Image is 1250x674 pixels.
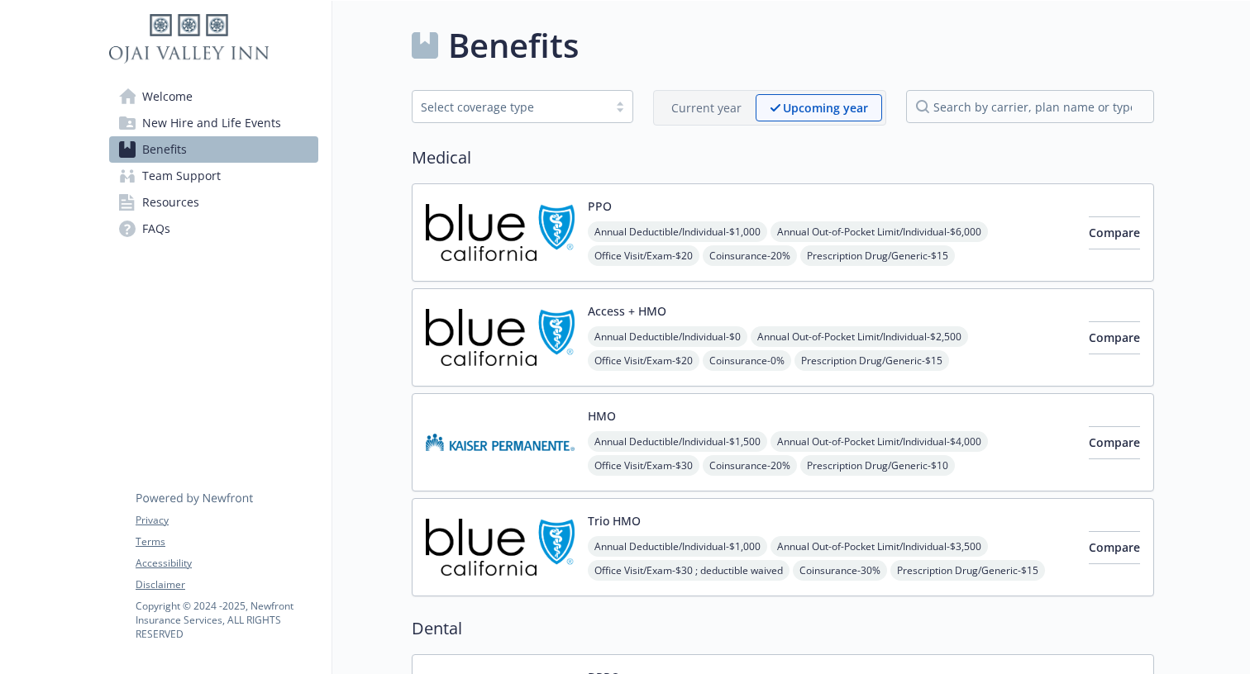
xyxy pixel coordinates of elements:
a: Privacy [136,513,317,528]
span: Annual Deductible/Individual - $1,000 [588,221,767,242]
span: Office Visit/Exam - $20 [588,350,699,371]
p: Copyright © 2024 - 2025 , Newfront Insurance Services, ALL RIGHTS RESERVED [136,599,317,641]
span: Annual Deductible/Individual - $1,500 [588,431,767,452]
button: Trio HMO [588,512,641,529]
span: Annual Deductible/Individual - $1,000 [588,536,767,557]
span: Welcome [142,83,193,110]
img: Blue Shield of California carrier logo [426,512,575,582]
span: Annual Deductible/Individual - $0 [588,326,747,347]
a: Resources [109,189,318,216]
h1: Benefits [448,21,579,70]
span: Benefits [142,136,187,163]
button: Compare [1089,426,1140,459]
span: Annual Out-of-Pocket Limit/Individual - $4,000 [771,431,988,452]
span: New Hire and Life Events [142,110,281,136]
img: Blue Shield of California carrier logo [426,302,575,373]
button: Compare [1089,321,1140,354]
h2: Dental [412,616,1154,641]
button: Compare [1089,216,1140,249]
a: Team Support [109,163,318,189]
button: HMO [588,407,616,425]
input: search by carrier, plan name or type [906,90,1154,123]
a: Benefits [109,136,318,163]
span: Compare [1089,225,1140,240]
span: Annual Out-of-Pocket Limit/Individual - $2,500 [751,326,968,347]
span: Office Visit/Exam - $20 [588,245,699,266]
a: Terms [136,534,317,549]
div: Select coverage type [421,98,599,116]
span: Office Visit/Exam - $30 [588,455,699,476]
span: Resources [142,189,199,216]
a: Accessibility [136,556,317,571]
button: Access + HMO [588,302,666,320]
button: Compare [1089,531,1140,564]
span: Coinsurance - 0% [703,350,791,371]
a: FAQs [109,216,318,242]
span: Prescription Drug/Generic - $15 [800,245,955,266]
span: Annual Out-of-Pocket Limit/Individual - $6,000 [771,221,988,242]
img: Blue Shield of California carrier logo [426,197,575,268]
span: Prescription Drug/Generic - $15 [794,350,949,371]
img: Kaiser Permanente Insurance Company carrier logo [426,407,575,477]
span: Compare [1089,330,1140,345]
span: Coinsurance - 30% [793,560,887,581]
span: Annual Out-of-Pocket Limit/Individual - $3,500 [771,536,988,557]
span: Coinsurance - 20% [703,455,797,476]
button: PPO [588,197,612,215]
span: FAQs [142,216,170,242]
span: Coinsurance - 20% [703,245,797,266]
span: Prescription Drug/Generic - $10 [800,455,955,476]
span: Prescription Drug/Generic - $15 [890,560,1045,581]
a: Disclaimer [136,577,317,592]
span: Office Visit/Exam - $30 ; deductible waived [588,560,790,581]
a: Welcome [109,83,318,110]
span: Team Support [142,163,221,189]
span: Compare [1089,434,1140,450]
a: New Hire and Life Events [109,110,318,136]
span: Compare [1089,539,1140,555]
p: Upcoming year [783,99,868,116]
h2: Medical [412,145,1154,170]
p: Current year [671,99,742,116]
